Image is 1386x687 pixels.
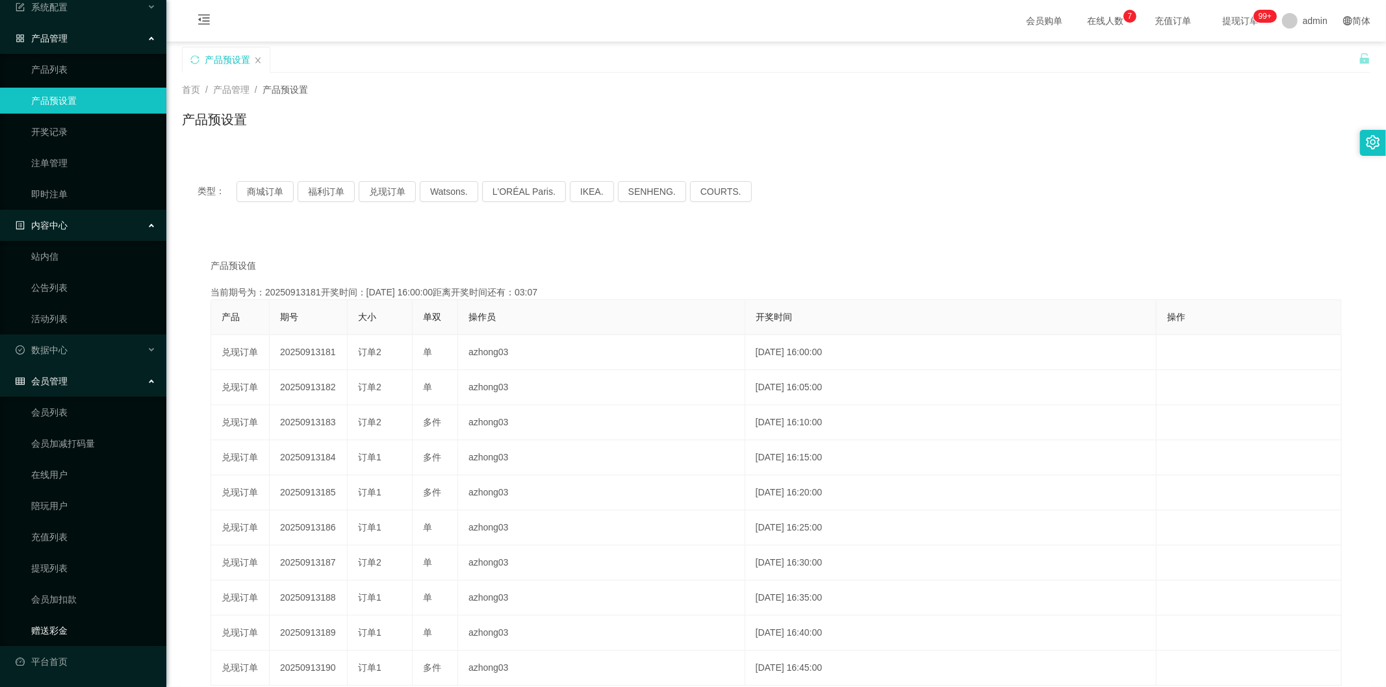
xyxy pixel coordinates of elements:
[358,557,381,568] span: 订单2
[31,181,156,207] a: 即时注单
[16,377,25,386] i: 图标: table
[213,84,250,95] span: 产品管理
[16,376,68,386] span: 会员管理
[211,440,270,475] td: 兑现订单
[358,312,376,322] span: 大小
[745,510,1157,545] td: [DATE] 16:25:00
[423,452,441,462] span: 多件
[270,335,348,370] td: 20250913181
[1253,10,1277,23] sup: 1187
[31,618,156,643] a: 赠送彩金
[16,649,156,675] a: 图标: dashboard平台首页
[211,370,270,405] td: 兑现订单
[458,335,745,370] td: azhong03
[458,616,745,651] td: azhong03
[458,581,745,616] td: azhong03
[358,627,381,638] span: 订单1
[31,56,156,82] a: 产品列表
[1128,10,1133,23] p: 7
[358,382,381,392] span: 订单2
[1148,16,1198,25] span: 充值订单
[270,475,348,510] td: 20250913185
[31,88,156,114] a: 产品预设置
[205,47,250,72] div: 产品预设置
[570,181,614,202] button: IKEA.
[270,616,348,651] td: 20250913189
[618,181,686,202] button: SENHENG.
[690,181,752,202] button: COURTS.
[270,581,348,616] td: 20250913188
[745,581,1157,616] td: [DATE] 16:35:00
[198,181,237,202] span: 类型：
[458,475,745,510] td: azhong03
[745,440,1157,475] td: [DATE] 16:15:00
[423,592,432,603] span: 单
[263,84,308,95] span: 产品预设置
[182,84,200,95] span: 首页
[280,312,298,322] span: 期号
[1123,10,1136,23] sup: 7
[211,475,270,510] td: 兑现订单
[745,370,1157,405] td: [DATE] 16:05:00
[16,34,25,43] i: 图标: appstore-o
[31,462,156,488] a: 在线用户
[31,399,156,425] a: 会员列表
[423,557,432,568] span: 单
[270,651,348,686] td: 20250913190
[16,33,68,44] span: 产品管理
[359,181,416,202] button: 兑现订单
[458,545,745,581] td: azhong03
[468,312,496,322] span: 操作员
[1366,135,1380,149] i: 图标: setting
[270,405,348,440] td: 20250913183
[1167,312,1185,322] span: 操作
[1343,16,1352,25] i: 图标: global
[298,181,355,202] button: 福利订单
[211,616,270,651] td: 兑现订单
[358,452,381,462] span: 订单1
[31,586,156,612] a: 会员加扣款
[190,55,199,64] i: 图标: sync
[423,522,432,532] span: 单
[211,651,270,686] td: 兑现订单
[31,524,156,550] a: 充值列表
[182,1,226,42] i: 图标: menu-fold
[482,181,566,202] button: L'ORÉAL Paris.
[270,370,348,405] td: 20250913182
[358,347,381,357] span: 订单2
[16,345,68,355] span: 数据中心
[423,382,432,392] span: 单
[358,487,381,497] span: 订单1
[16,221,25,230] i: 图标: profile
[745,405,1157,440] td: [DATE] 16:10:00
[358,592,381,603] span: 订单1
[211,581,270,616] td: 兑现订单
[31,306,156,332] a: 活动列表
[745,545,1157,581] td: [DATE] 16:30:00
[423,627,432,638] span: 单
[31,275,156,301] a: 公告列表
[31,150,156,176] a: 注单管理
[211,510,270,545] td: 兑现订单
[358,417,381,427] span: 订单2
[182,110,247,129] h1: 产品预设置
[31,493,156,519] a: 陪玩用户
[458,651,745,686] td: azhong03
[423,662,441,673] span: 多件
[423,487,441,497] span: 多件
[745,616,1157,651] td: [DATE] 16:40:00
[745,335,1157,370] td: [DATE] 16:00:00
[745,475,1157,510] td: [DATE] 16:20:00
[16,3,25,12] i: 图标: form
[211,405,270,440] td: 兑现订单
[423,417,441,427] span: 多件
[458,440,745,475] td: azhong03
[255,84,257,95] span: /
[16,220,68,231] span: 内容中心
[423,347,432,357] span: 单
[270,545,348,581] td: 20250913187
[270,440,348,475] td: 20250913184
[745,651,1157,686] td: [DATE] 16:45:00
[420,181,478,202] button: Watsons.
[16,2,68,12] span: 系统配置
